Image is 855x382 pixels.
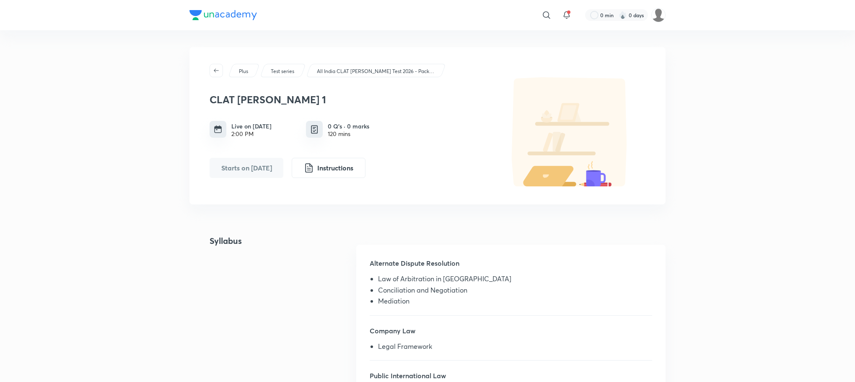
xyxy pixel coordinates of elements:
a: Test series [269,68,296,75]
img: streak [619,11,627,19]
p: Test series [271,68,294,75]
li: Legal Framework [378,343,652,353]
h5: Company Law [370,326,652,343]
h6: 0 Q’s · 0 marks [328,122,369,131]
img: Basudha [651,8,666,22]
li: Law of Arbitration in [GEOGRAPHIC_DATA] [378,275,652,286]
h6: Live on [DATE] [231,122,272,131]
p: All India CLAT [PERSON_NAME] Test 2026 - Pack of 25 [317,68,434,75]
a: All India CLAT [PERSON_NAME] Test 2026 - Pack of 25 [316,68,436,75]
h5: Alternate Dispute Resolution [370,258,652,275]
div: 2:00 PM [231,131,272,137]
img: timing [214,125,222,133]
li: Conciliation and Negotiation [378,286,652,297]
button: Starts on Sep 6 [210,158,283,178]
li: Mediation [378,297,652,308]
img: quiz info [309,124,320,135]
p: Plus [239,68,248,75]
img: default [495,77,645,186]
a: Plus [238,68,250,75]
button: Instructions [292,158,365,178]
img: instruction [304,163,314,173]
img: Company Logo [189,10,257,20]
div: 120 mins [328,131,369,137]
h3: CLAT [PERSON_NAME] 1 [210,94,490,106]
